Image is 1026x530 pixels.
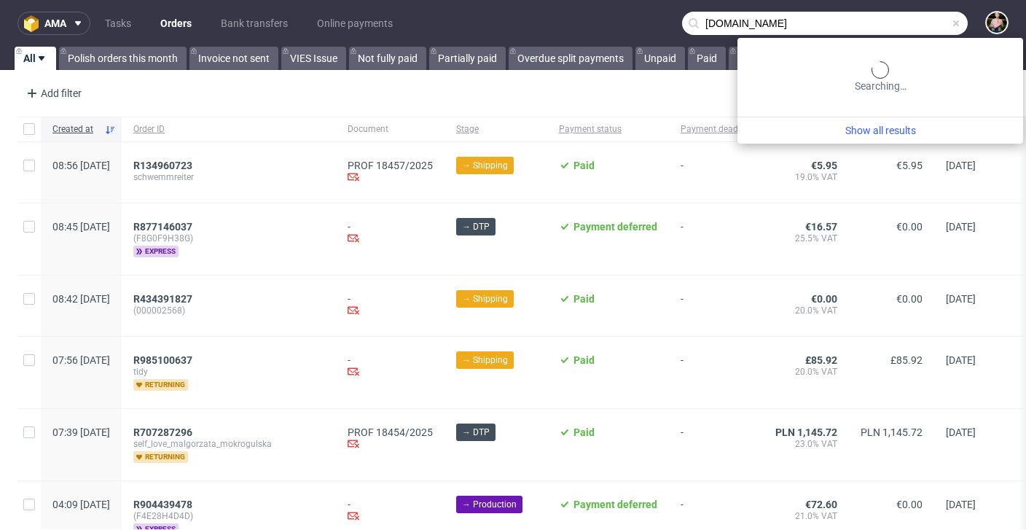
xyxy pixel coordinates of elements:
div: Add filter [20,82,85,105]
span: Payment deferred [573,221,657,233]
span: tidy [133,366,324,378]
span: Paid [573,160,595,171]
span: 19.0% VAT [775,171,837,183]
span: Order ID [133,123,324,136]
span: R877146037 [133,221,192,233]
span: €0.00 [896,221,923,233]
a: Reprint [729,47,779,70]
span: Stage [456,123,536,136]
span: €5.95 [896,160,923,171]
span: Payment status [559,123,657,136]
span: - [681,160,752,185]
span: Payment deferred [573,499,657,510]
a: Invoice not sent [189,47,278,70]
span: 20.0% VAT [775,366,837,378]
a: Show all results [743,123,1017,138]
span: 23.0% VAT [775,438,837,450]
img: Marta Tomaszewska [987,12,1007,33]
span: €72.60 [805,499,837,510]
div: - [348,293,433,319]
span: → DTP [462,426,490,439]
a: Partially paid [429,47,506,70]
a: R904439478 [133,499,195,510]
span: express [133,246,179,257]
a: R877146037 [133,221,195,233]
span: 04:09 [DATE] [52,499,110,510]
span: Created at [52,123,98,136]
span: Paid [573,354,595,366]
span: PLN 1,145.72 [861,426,923,438]
a: Overdue split payments [509,47,633,70]
span: [DATE] [946,354,976,366]
a: Bank transfers [212,12,297,35]
span: R985100637 [133,354,192,366]
span: Paid [573,293,595,305]
a: Tasks [96,12,140,35]
span: schwemmreiter [133,171,324,183]
span: [DATE] [946,160,976,171]
span: 08:42 [DATE] [52,293,110,305]
a: Online payments [308,12,402,35]
span: 20.0% VAT [775,305,837,316]
span: → Shipping [462,292,508,305]
span: returning [133,451,188,463]
a: PROF 18454/2025 [348,426,433,438]
a: Not fully paid [349,47,426,70]
a: PROF 18457/2025 [348,160,433,171]
img: logo [24,15,44,32]
span: R904439478 [133,499,192,510]
span: → Production [462,498,517,511]
a: R434391827 [133,293,195,305]
span: [DATE] [946,293,976,305]
span: - [681,426,752,463]
a: R985100637 [133,354,195,366]
span: (F4E28H4D4D) [133,510,324,522]
span: 08:45 [DATE] [52,221,110,233]
span: - [681,293,752,319]
a: R707287296 [133,426,195,438]
span: self_love_malgorzata_mokrogulska [133,438,324,450]
span: - [681,221,752,257]
span: R134960723 [133,160,192,171]
a: VIES Issue [281,47,346,70]
span: 08:56 [DATE] [52,160,110,171]
span: 21.0% VAT [775,510,837,522]
span: (000002568) [133,305,324,316]
a: All [15,47,56,70]
span: - [681,354,752,391]
a: Polish orders this month [59,47,187,70]
span: ama [44,18,66,28]
a: Unpaid [635,47,685,70]
div: - [348,221,433,246]
span: PLN 1,145.72 [775,426,837,438]
span: [DATE] [946,221,976,233]
span: [DATE] [946,499,976,510]
span: → Shipping [462,354,508,367]
a: R134960723 [133,160,195,171]
span: €5.95 [811,160,837,171]
span: R434391827 [133,293,192,305]
span: £85.92 [805,354,837,366]
div: - [348,354,433,380]
div: Searching… [743,61,1017,93]
span: → Shipping [462,159,508,172]
span: 25.5% VAT [775,233,837,244]
span: €0.00 [896,499,923,510]
span: €0.00 [896,293,923,305]
span: 07:39 [DATE] [52,426,110,438]
span: returning [133,379,188,391]
span: [DATE] [946,426,976,438]
span: 07:56 [DATE] [52,354,110,366]
span: R707287296 [133,426,192,438]
span: Document [348,123,433,136]
span: → DTP [462,220,490,233]
a: Orders [152,12,200,35]
a: Paid [688,47,726,70]
span: Paid [573,426,595,438]
div: - [348,499,433,524]
span: £85.92 [890,354,923,366]
span: €16.57 [805,221,837,233]
span: (F8G0F9H38G) [133,233,324,244]
span: €0.00 [811,293,837,305]
span: Payment deadline [681,123,752,136]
